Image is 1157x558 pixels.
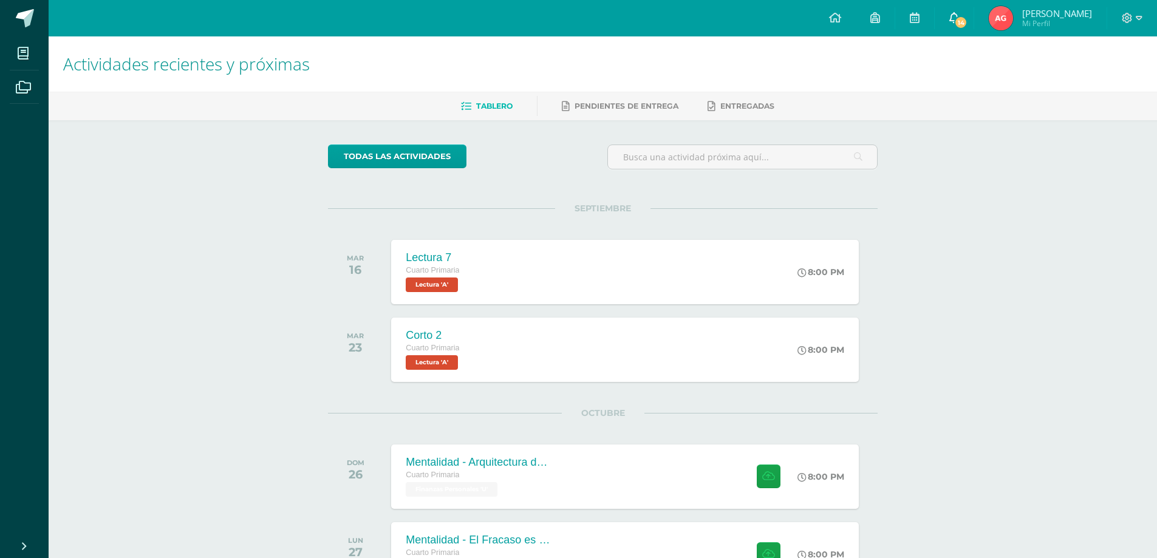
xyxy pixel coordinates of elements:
[406,548,459,557] span: Cuarto Primaria
[347,467,364,481] div: 26
[406,471,459,479] span: Cuarto Primaria
[406,266,459,274] span: Cuarto Primaria
[347,254,364,262] div: MAR
[347,458,364,467] div: DOM
[562,407,644,418] span: OCTUBRE
[476,101,513,111] span: Tablero
[708,97,774,116] a: Entregadas
[954,16,968,29] span: 14
[406,355,458,370] span: Lectura 'A'
[406,329,461,342] div: Corto 2
[347,332,364,340] div: MAR
[406,456,551,469] div: Mentalidad - Arquitectura de Mi Destino
[406,251,461,264] div: Lectura 7
[1022,7,1092,19] span: [PERSON_NAME]
[406,534,551,546] div: Mentalidad - El Fracaso es mi Maestro
[1022,18,1092,29] span: Mi Perfil
[406,277,458,292] span: Lectura 'A'
[608,145,877,169] input: Busca una actividad próxima aquí...
[797,471,844,482] div: 8:00 PM
[406,344,459,352] span: Cuarto Primaria
[63,52,310,75] span: Actividades recientes y próximas
[562,97,678,116] a: Pendientes de entrega
[348,536,363,545] div: LUN
[347,262,364,277] div: 16
[328,145,466,168] a: todas las Actividades
[797,344,844,355] div: 8:00 PM
[461,97,513,116] a: Tablero
[406,482,497,497] span: Finanzas Personales 'U'
[989,6,1013,30] img: d0283cf790d96519256ad28a7651b237.png
[347,340,364,355] div: 23
[797,267,844,277] div: 8:00 PM
[575,101,678,111] span: Pendientes de entrega
[720,101,774,111] span: Entregadas
[555,203,650,214] span: SEPTIEMBRE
